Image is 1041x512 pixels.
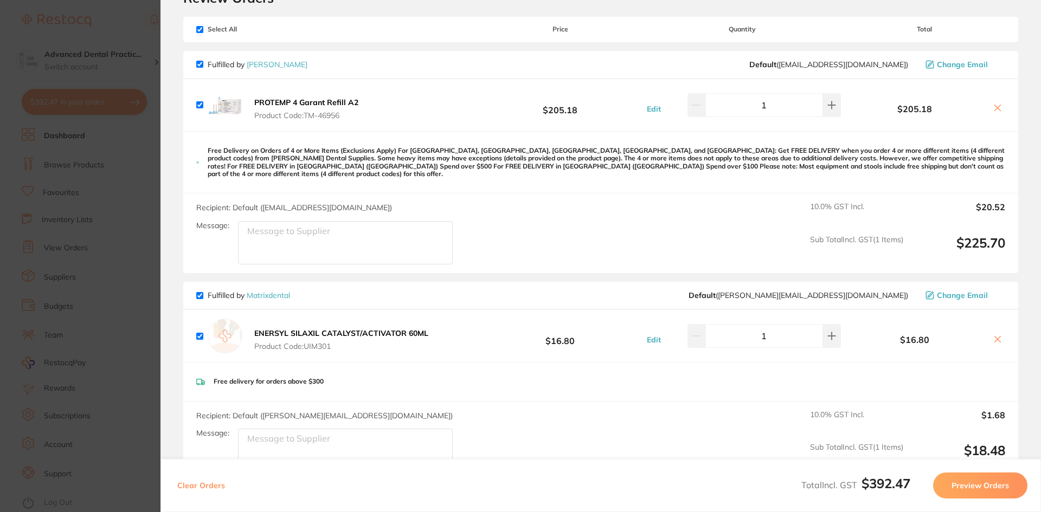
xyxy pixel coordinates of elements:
[208,60,307,69] p: Fulfilled by
[912,235,1005,265] output: $225.70
[247,60,307,69] a: [PERSON_NAME]
[810,410,903,434] span: 10.0 % GST Incl.
[208,319,242,353] img: empty.jpg
[937,60,988,69] span: Change Email
[254,328,428,338] b: ENERSYL SILAXIL CATALYST/ACTIVATOR 60ML
[689,291,908,300] span: peter@matrixdental.com.au
[801,479,910,490] span: Total Incl. GST
[912,443,1005,472] output: $18.48
[749,60,776,69] b: Default
[689,290,716,300] b: Default
[196,203,392,212] span: Recipient: Default ( [EMAIL_ADDRESS][DOMAIN_NAME] )
[251,328,432,351] button: ENERSYL SILAXIL CATALYST/ACTIVATOR 60ML Product Code:UIM301
[922,60,1005,69] button: Change Email
[844,335,986,345] b: $16.80
[844,25,1005,33] span: Total
[196,411,453,420] span: Recipient: Default ( [PERSON_NAME][EMAIL_ADDRESS][DOMAIN_NAME] )
[196,221,229,230] label: Message:
[479,25,641,33] span: Price
[933,472,1027,498] button: Preview Orders
[912,202,1005,226] output: $20.52
[254,111,358,120] span: Product Code: TM-46956
[214,378,324,385] p: Free delivery for orders above $300
[196,25,305,33] span: Select All
[644,104,664,114] button: Edit
[208,147,1005,178] p: Free Delivery on Orders of 4 or More Items (Exclusions Apply) For [GEOGRAPHIC_DATA], [GEOGRAPHIC_...
[644,335,664,345] button: Edit
[810,202,903,226] span: 10.0 % GST Incl.
[208,291,290,300] p: Fulfilled by
[479,326,641,346] b: $16.80
[479,95,641,115] b: $205.18
[749,60,908,69] span: save@adamdental.com.au
[862,475,910,491] b: $392.47
[810,235,903,265] span: Sub Total Incl. GST ( 1 Items)
[196,429,229,438] label: Message:
[174,472,228,498] button: Clear Orders
[844,104,986,114] b: $205.18
[251,98,362,120] button: PROTEMP 4 Garant Refill A2 Product Code:TM-46956
[247,290,290,300] a: Matrixdental
[810,443,903,472] span: Sub Total Incl. GST ( 1 Items)
[208,88,242,122] img: ZzZibjdzbg
[254,98,358,107] b: PROTEMP 4 Garant Refill A2
[937,291,988,300] span: Change Email
[641,25,844,33] span: Quantity
[254,342,428,351] span: Product Code: UIM301
[922,290,1005,300] button: Change Email
[912,410,1005,434] output: $1.68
